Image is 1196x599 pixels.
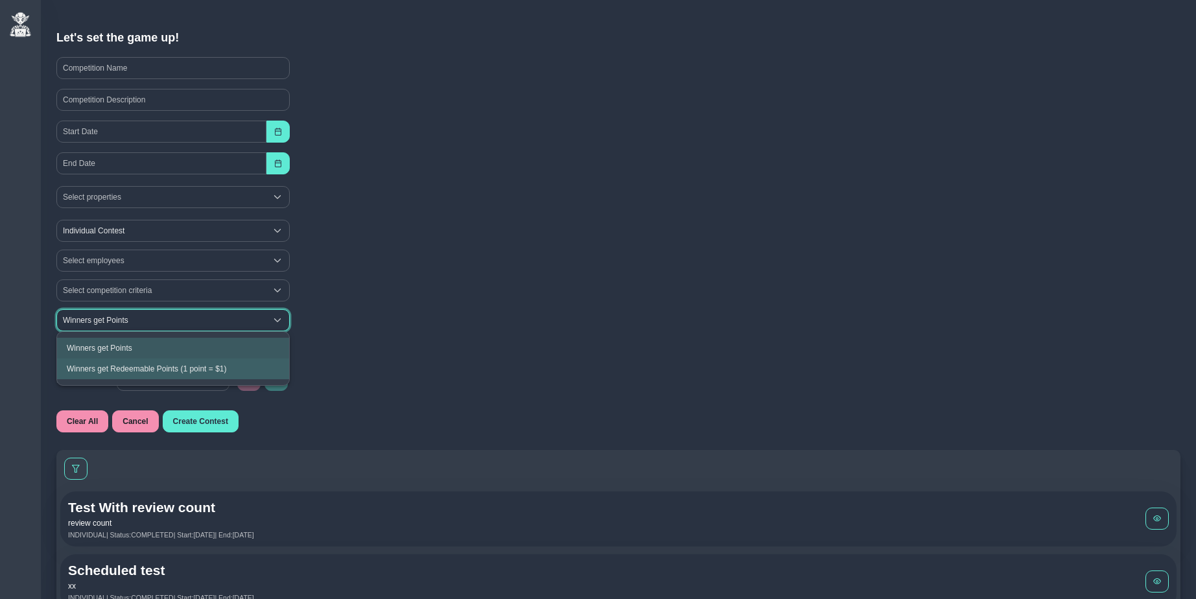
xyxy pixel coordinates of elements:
[112,410,158,432] button: Cancel
[173,417,228,426] span: Create Contest
[266,310,289,331] div: Select reward type
[57,280,266,301] div: Select competition criteria
[68,562,1145,578] h3: Scheduled test
[68,531,1145,539] div: INDIVIDUAL | Status: COMPLETED | Start: [DATE] | End: [DATE]
[57,220,266,241] span: Individual Contest
[266,152,290,174] button: Choose Date
[56,410,108,432] button: Clear All
[57,310,266,331] span: Winners get Points
[9,12,32,38] img: ReviewElf Logo
[57,358,289,379] li: Winners get Redeemable Points (1 point = $1)
[57,338,289,358] li: Winners get Points
[56,121,266,143] input: Start Date
[57,250,266,271] div: Select employees
[68,517,1145,529] p: review count
[163,410,239,432] button: Create Contest
[56,31,1180,45] h4: Let's set the game up!
[68,580,1145,592] p: xx
[56,57,290,79] input: Competition Name
[266,121,290,143] button: Choose Date
[266,220,289,241] div: Select contest type
[56,152,266,174] input: End Date
[56,89,290,111] input: Competition Description
[67,344,132,353] span: Winners get Points
[67,364,226,373] span: Winners get Redeemable Points (1 point = $1)
[123,417,148,426] span: Cancel
[68,499,1145,515] h3: Test With review count
[57,187,266,207] div: Select properties
[67,417,98,426] span: Clear All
